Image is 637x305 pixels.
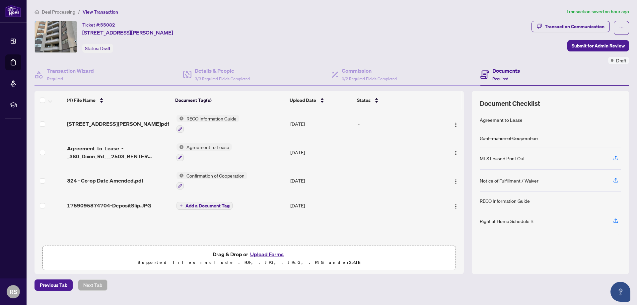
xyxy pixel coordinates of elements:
[184,143,232,151] span: Agreement to Lease
[177,202,233,210] button: Add a Document Tag
[177,172,184,179] img: Status Icon
[184,172,247,179] span: Confirmation of Cooperation
[177,143,232,161] button: Status IconAgreement to Lease
[342,67,397,75] h4: Commission
[5,5,21,17] img: logo
[357,97,371,104] span: Status
[67,144,171,160] span: Agreement_to_Lease_-_380_Dixon_Rd___2503_RENTER _signed_by_landlord.pdf
[35,279,73,291] button: Previous Tab
[453,150,459,156] img: Logo
[82,44,113,53] div: Status:
[451,147,461,158] button: Logo
[100,45,110,51] span: Draft
[195,76,250,81] span: 3/3 Required Fields Completed
[354,91,438,110] th: Status
[177,172,247,190] button: Status IconConfirmation of Cooperation
[451,200,461,211] button: Logo
[47,259,452,267] p: Supported files include .PDF, .JPG, .JPEG, .PNG under 25 MB
[480,177,538,184] div: Notice of Fulfillment / Waiver
[572,40,625,51] span: Submit for Admin Review
[40,280,67,290] span: Previous Tab
[480,134,538,142] div: Confirmation of Cooperation
[480,99,540,108] span: Document Checklist
[451,175,461,186] button: Logo
[480,155,525,162] div: MLS Leased Print Out
[342,76,397,81] span: 0/2 Required Fields Completed
[358,177,437,184] div: -
[453,179,459,184] img: Logo
[35,21,77,52] img: IMG-W12385574_1.jpg
[47,67,94,75] h4: Transaction Wizard
[288,167,355,195] td: [DATE]
[290,97,316,104] span: Upload Date
[47,76,63,81] span: Required
[531,21,610,32] button: Transaction Communication
[82,21,115,29] div: Ticket #:
[82,29,173,37] span: [STREET_ADDRESS][PERSON_NAME]
[10,287,17,296] span: RS
[358,149,437,156] div: -
[453,204,459,209] img: Logo
[43,246,456,270] span: Drag & Drop orUpload FormsSupported files include .PDF, .JPG, .JPEG, .PNG under25MB
[288,110,355,138] td: [DATE]
[35,10,39,14] span: home
[358,120,437,127] div: -
[566,8,629,16] article: Transaction saved an hour ago
[492,76,508,81] span: Required
[480,217,533,225] div: Right at Home Schedule B
[358,202,437,209] div: -
[177,201,233,210] button: Add a Document Tag
[610,282,630,302] button: Open asap
[179,204,183,207] span: plus
[451,118,461,129] button: Logo
[67,97,96,104] span: (4) File Name
[616,57,626,64] span: Draft
[67,201,151,209] span: 1759095874704-DepositSlip.JPG
[78,279,107,291] button: Next Tab
[287,91,354,110] th: Upload Date
[67,177,143,185] span: 324 - Co-op Date Amended.pdf
[173,91,287,110] th: Document Tag(s)
[83,9,118,15] span: View Transaction
[248,250,286,259] button: Upload Forms
[42,9,75,15] span: Deal Processing
[619,26,624,30] span: ellipsis
[67,120,169,128] span: [STREET_ADDRESS][PERSON_NAME]pdf
[213,250,286,259] span: Drag & Drop or
[64,91,173,110] th: (4) File Name
[288,195,355,216] td: [DATE]
[195,67,250,75] h4: Details & People
[545,21,604,32] div: Transaction Communication
[177,115,239,133] button: Status IconRECO Information Guide
[453,122,459,127] img: Logo
[184,115,239,122] span: RECO Information Guide
[480,116,523,123] div: Agreement to Lease
[567,40,629,51] button: Submit for Admin Review
[492,67,520,75] h4: Documents
[177,115,184,122] img: Status Icon
[78,8,80,16] li: /
[185,203,230,208] span: Add a Document Tag
[177,143,184,151] img: Status Icon
[480,197,530,204] div: RECO Information Guide
[288,138,355,167] td: [DATE]
[100,22,115,28] span: 55082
